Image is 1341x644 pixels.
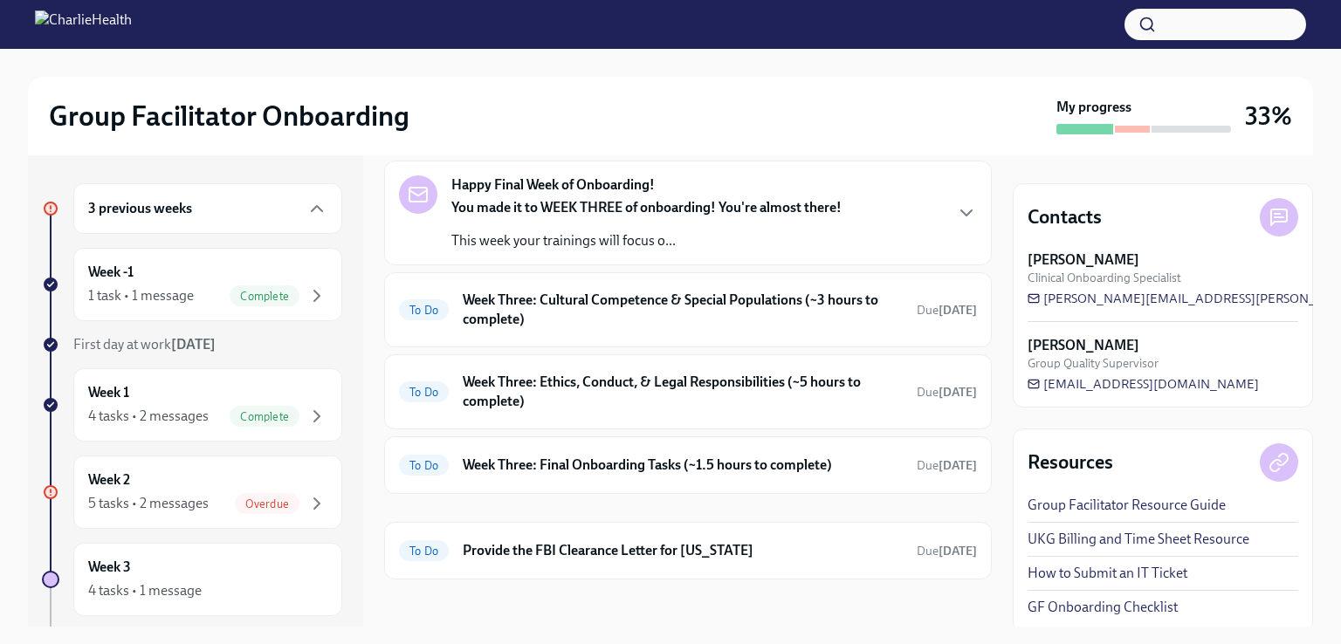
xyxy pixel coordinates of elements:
[73,183,342,234] div: 3 previous weeks
[939,458,977,473] strong: [DATE]
[35,10,132,38] img: CharlieHealth
[235,497,299,510] span: Overdue
[451,199,842,216] strong: You made it to WEEK THREE of onboarding! You're almost there!
[917,458,977,473] span: Due
[939,544,977,558] strong: [DATE]
[42,335,342,354] a: First day at work[DATE]
[463,541,903,560] h6: Provide the FBI Clearance Letter for [US_STATE]
[917,384,977,401] span: October 6th, 2025 09:00
[42,248,342,321] a: Week -11 task • 1 messageComplete
[399,537,977,565] a: To DoProvide the FBI Clearance Letter for [US_STATE]Due[DATE]
[399,304,449,317] span: To Do
[88,494,209,513] div: 5 tasks • 2 messages
[399,386,449,399] span: To Do
[42,456,342,529] a: Week 25 tasks • 2 messagesOverdue
[399,287,977,332] a: To DoWeek Three: Cultural Competence & Special Populations (~3 hours to complete)Due[DATE]
[463,373,903,411] h6: Week Three: Ethics, Conduct, & Legal Responsibilities (~5 hours to complete)
[1028,270,1181,286] span: Clinical Onboarding Specialist
[399,545,449,558] span: To Do
[88,581,202,600] div: 4 tasks • 1 message
[1028,250,1139,270] strong: [PERSON_NAME]
[88,263,134,282] h6: Week -1
[1028,496,1226,515] a: Group Facilitator Resource Guide
[463,291,903,329] h6: Week Three: Cultural Competence & Special Populations (~3 hours to complete)
[1245,100,1292,132] h3: 33%
[42,543,342,616] a: Week 34 tasks • 1 message
[171,336,216,353] strong: [DATE]
[1028,449,1113,476] h4: Resources
[88,383,129,402] h6: Week 1
[917,543,977,559] span: October 21st, 2025 09:00
[451,231,842,250] p: This week your trainings will focus o...
[1028,204,1102,230] h4: Contacts
[49,99,409,134] h2: Group Facilitator Onboarding
[917,457,977,474] span: October 4th, 2025 09:00
[917,385,977,400] span: Due
[73,336,216,353] span: First day at work
[917,302,977,319] span: October 6th, 2025 09:00
[939,303,977,318] strong: [DATE]
[1028,530,1249,549] a: UKG Billing and Time Sheet Resource
[939,385,977,400] strong: [DATE]
[1028,375,1259,393] a: [EMAIL_ADDRESS][DOMAIN_NAME]
[88,286,194,305] div: 1 task • 1 message
[463,456,903,475] h6: Week Three: Final Onboarding Tasks (~1.5 hours to complete)
[399,451,977,479] a: To DoWeek Three: Final Onboarding Tasks (~1.5 hours to complete)Due[DATE]
[399,369,977,414] a: To DoWeek Three: Ethics, Conduct, & Legal Responsibilities (~5 hours to complete)Due[DATE]
[399,459,449,472] span: To Do
[88,558,131,577] h6: Week 3
[1028,564,1187,583] a: How to Submit an IT Ticket
[88,199,192,218] h6: 3 previous weeks
[230,290,299,303] span: Complete
[230,410,299,423] span: Complete
[917,544,977,558] span: Due
[1056,98,1131,117] strong: My progress
[88,470,130,490] h6: Week 2
[1028,336,1139,355] strong: [PERSON_NAME]
[88,407,209,426] div: 4 tasks • 2 messages
[917,303,977,318] span: Due
[1028,355,1159,372] span: Group Quality Supervisor
[451,175,655,195] strong: Happy Final Week of Onboarding!
[42,368,342,442] a: Week 14 tasks • 2 messagesComplete
[1028,598,1178,617] a: GF Onboarding Checklist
